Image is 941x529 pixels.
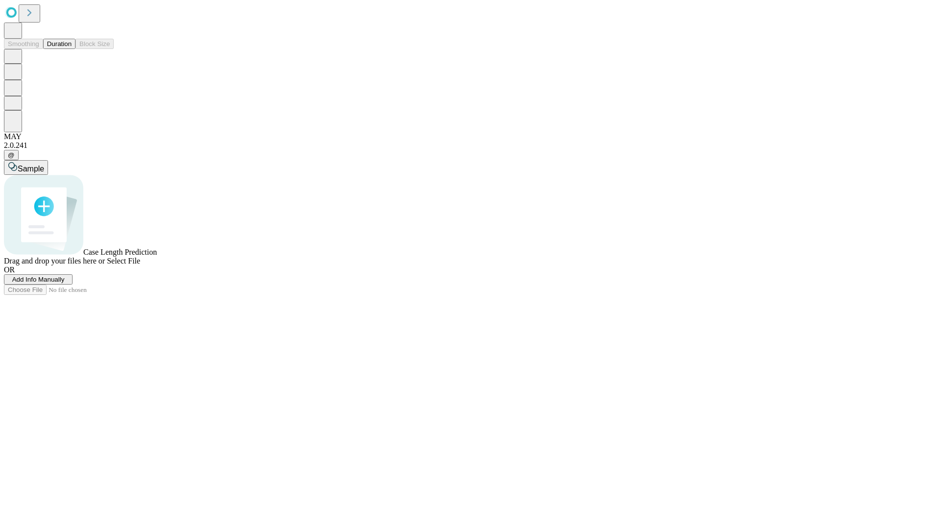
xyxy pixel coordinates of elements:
[8,151,15,159] span: @
[4,160,48,175] button: Sample
[4,39,43,49] button: Smoothing
[43,39,75,49] button: Duration
[4,150,19,160] button: @
[4,265,15,274] span: OR
[4,274,73,285] button: Add Info Manually
[18,165,44,173] span: Sample
[75,39,114,49] button: Block Size
[107,257,140,265] span: Select File
[4,132,937,141] div: MAY
[12,276,65,283] span: Add Info Manually
[83,248,157,256] span: Case Length Prediction
[4,141,937,150] div: 2.0.241
[4,257,105,265] span: Drag and drop your files here or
